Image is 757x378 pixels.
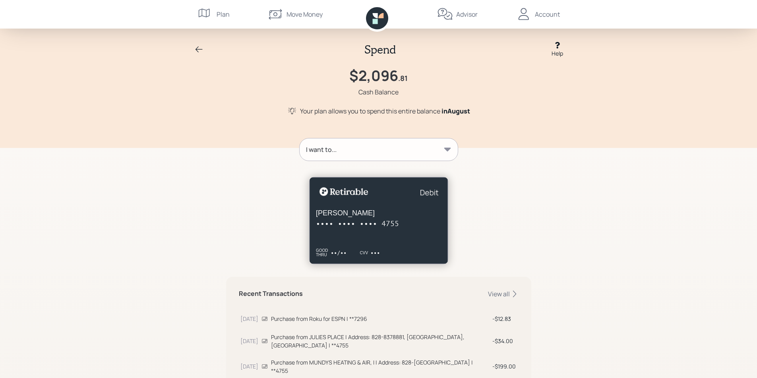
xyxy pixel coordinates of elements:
div: I want to... [306,145,337,154]
div: Your plan allows you to spend this entire balance [300,106,470,116]
div: Account [535,10,560,19]
div: Purchase from JULIES PLACE | Address: 828-8378881, [GEOGRAPHIC_DATA], [GEOGRAPHIC_DATA] | **4755 [271,333,489,349]
div: View all [488,290,519,298]
div: $199.00 [492,362,517,370]
span: in August [441,107,470,115]
div: [DATE] [240,362,258,370]
h2: Spend [364,43,396,56]
div: Cash Balance [358,87,399,97]
div: $34.00 [492,337,517,345]
div: Purchase from Roku for ESPN | **7296 [271,315,489,323]
div: Plan [217,10,230,19]
div: [DATE] [240,315,258,323]
h5: Recent Transactions [239,290,303,297]
h4: .81 [398,74,408,83]
div: $12.83 [492,315,517,323]
h1: $2,096 [349,67,398,84]
div: Move Money [287,10,323,19]
div: Advisor [456,10,478,19]
div: [DATE] [240,337,258,345]
div: Purchase from MUNDYS HEATING & AIR, I | Address: 828-[GEOGRAPHIC_DATA] | **4755 [271,358,489,375]
div: Help [552,49,563,58]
